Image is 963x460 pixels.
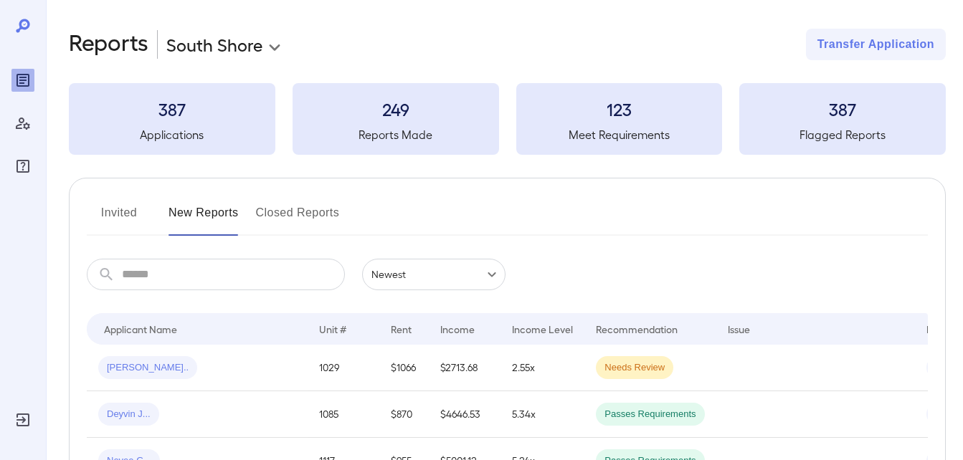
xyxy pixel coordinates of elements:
[11,69,34,92] div: Reports
[501,345,584,391] td: 2.55x
[379,391,429,438] td: $870
[391,320,414,337] div: Rent
[806,29,946,60] button: Transfer Application
[256,201,340,236] button: Closed Reports
[516,126,723,143] h5: Meet Requirements
[11,112,34,135] div: Manage Users
[596,408,704,421] span: Passes Requirements
[739,97,946,120] h3: 387
[308,345,379,391] td: 1029
[429,391,501,438] td: $4646.53
[104,320,177,337] div: Applicant Name
[98,361,197,375] span: [PERSON_NAME]..
[69,97,275,120] h3: 387
[69,126,275,143] h5: Applications
[98,408,159,421] span: Deyvin J...
[319,320,346,337] div: Unit #
[69,29,148,60] h2: Reports
[596,320,678,337] div: Recommendation
[728,320,751,337] div: Issue
[293,97,499,120] h3: 249
[926,320,962,337] div: Method
[501,391,584,438] td: 5.34x
[440,320,475,337] div: Income
[11,408,34,431] div: Log Out
[362,259,506,290] div: Newest
[293,126,499,143] h5: Reports Made
[739,126,946,143] h5: Flagged Reports
[169,201,239,236] button: New Reports
[596,361,673,375] span: Needs Review
[11,155,34,178] div: FAQ
[308,391,379,438] td: 1085
[429,345,501,391] td: $2713.68
[512,320,573,337] div: Income Level
[87,201,151,236] button: Invited
[69,83,946,155] summary: 387Applications249Reports Made123Meet Requirements387Flagged Reports
[379,345,429,391] td: $1066
[516,97,723,120] h3: 123
[166,33,262,56] p: South Shore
